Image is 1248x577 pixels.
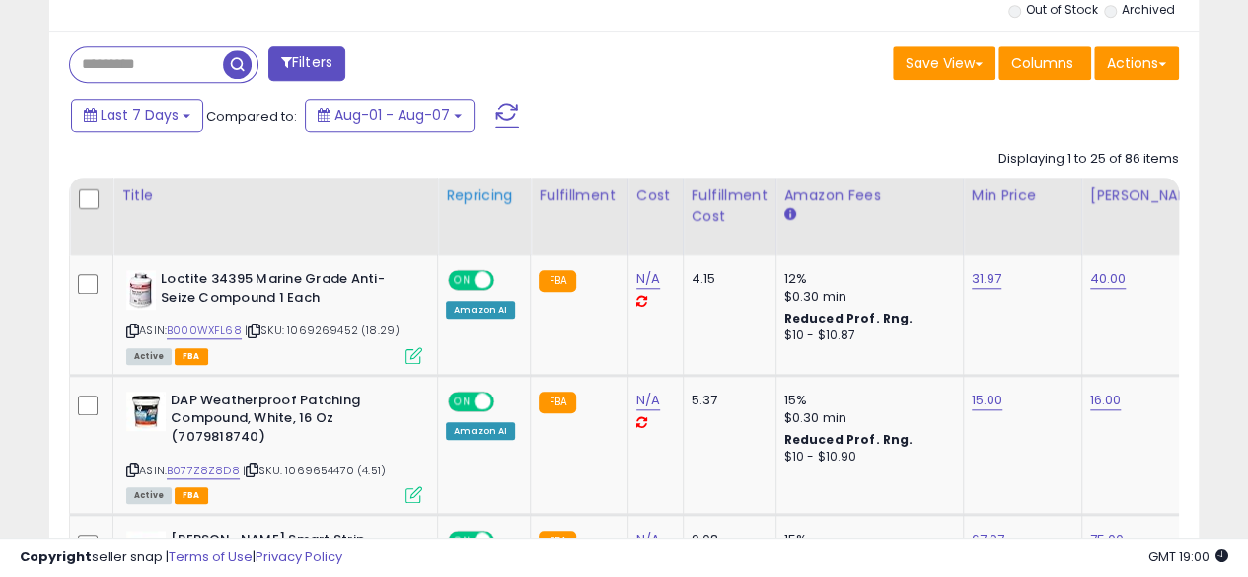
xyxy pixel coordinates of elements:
span: 2025-08-15 19:00 GMT [1148,547,1228,566]
div: $0.30 min [784,288,948,306]
div: Title [121,185,429,206]
div: Displaying 1 to 25 of 86 items [998,150,1179,169]
button: Actions [1094,46,1179,80]
label: Out of Stock [1025,1,1097,18]
div: ASIN: [126,270,422,362]
div: Amazon AI [446,301,515,319]
div: $10 - $10.87 [784,327,948,344]
div: 4.15 [692,270,761,288]
span: Columns [1011,53,1073,73]
a: Privacy Policy [256,547,342,566]
div: ASIN: [126,392,422,501]
div: $0.30 min [784,409,948,427]
small: Amazon Fees. [784,206,796,224]
a: 16.00 [1090,391,1122,410]
div: 5.37 [692,392,761,409]
b: Reduced Prof. Rng. [784,310,914,326]
button: Filters [268,46,345,81]
div: Amazon Fees [784,185,955,206]
a: N/A [636,269,660,289]
button: Columns [998,46,1091,80]
div: 15% [784,392,948,409]
a: N/A [636,391,660,410]
img: 51kO-X7A3nL._SL40_.jpg [126,270,156,310]
div: Fulfillment [539,185,619,206]
a: B000WXFL68 [167,323,242,339]
span: ON [450,393,475,409]
span: FBA [175,487,208,504]
button: Last 7 Days [71,99,203,132]
div: 12% [784,270,948,288]
span: | SKU: 1069654470 (4.51) [243,463,386,478]
b: Reduced Prof. Rng. [784,431,914,448]
div: Min Price [972,185,1073,206]
span: OFF [491,393,523,409]
strong: Copyright [20,547,92,566]
small: FBA [539,392,575,413]
span: Aug-01 - Aug-07 [334,106,450,125]
span: All listings currently available for purchase on Amazon [126,348,172,365]
span: FBA [175,348,208,365]
a: 40.00 [1090,269,1127,289]
button: Aug-01 - Aug-07 [305,99,475,132]
b: DAP Weatherproof Patching Compound, White, 16 Oz (7079818740) [171,392,410,452]
div: seller snap | | [20,548,342,567]
span: ON [450,272,475,289]
label: Archived [1122,1,1175,18]
a: 15.00 [972,391,1003,410]
div: Fulfillment Cost [692,185,768,227]
b: Loctite 34395 Marine Grade Anti-Seize Compound 1 Each [161,270,401,312]
span: | SKU: 1069269452 (18.29) [245,323,400,338]
a: Terms of Use [169,547,253,566]
img: 41FdFokmkFL._SL40_.jpg [126,392,166,431]
span: Compared to: [206,108,297,126]
div: [PERSON_NAME] [1090,185,1208,206]
a: B077Z8Z8D8 [167,463,240,479]
span: OFF [491,272,523,289]
div: Repricing [446,185,522,206]
button: Save View [893,46,995,80]
div: Amazon AI [446,422,515,440]
small: FBA [539,270,575,292]
div: $10 - $10.90 [784,449,948,466]
span: Last 7 Days [101,106,179,125]
a: 31.97 [972,269,1002,289]
span: All listings currently available for purchase on Amazon [126,487,172,504]
div: Cost [636,185,675,206]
